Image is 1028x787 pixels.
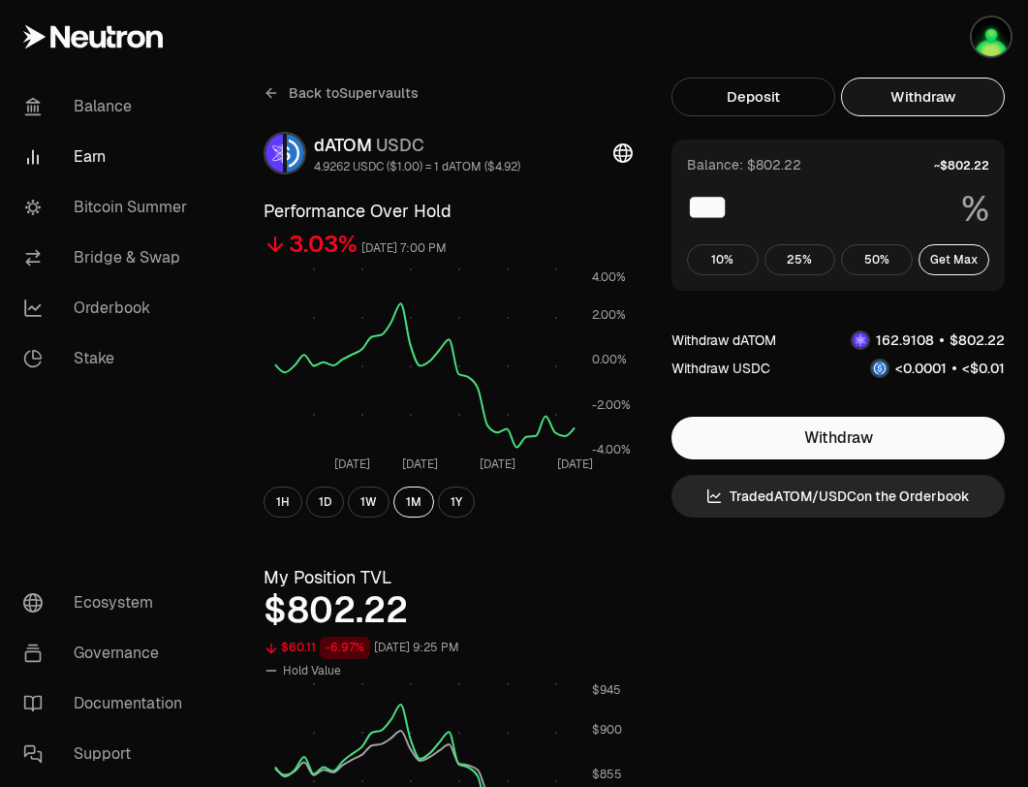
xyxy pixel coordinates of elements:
[592,682,621,698] tspan: $945
[283,663,341,678] span: Hold Value
[841,78,1005,116] button: Withdraw
[287,134,304,173] img: USDC Logo
[872,361,888,376] img: USDC Logo
[361,237,447,260] div: [DATE] 7:00 PM
[265,134,283,173] img: dATOM Logo
[592,307,626,323] tspan: 2.00%
[264,564,633,591] h3: My Position TVL
[8,132,209,182] a: Earn
[961,190,989,229] span: %
[289,83,419,103] span: Back to Supervaults
[480,456,515,472] tspan: [DATE]
[393,487,434,518] button: 1M
[919,244,990,275] button: Get Max
[320,637,370,659] div: -6.97%
[314,159,520,174] div: 4.9262 USDC ($1.00) = 1 dATOM ($4.92)
[8,628,209,678] a: Governance
[557,456,593,472] tspan: [DATE]
[592,352,627,367] tspan: 0.00%
[334,456,370,472] tspan: [DATE]
[671,417,1005,459] button: Withdraw
[841,244,913,275] button: 50%
[8,333,209,384] a: Stake
[592,442,631,457] tspan: -4.00%
[264,78,419,109] a: Back toSupervaults
[264,591,633,630] div: $802.22
[8,233,209,283] a: Bridge & Swap
[402,456,438,472] tspan: [DATE]
[281,637,316,659] div: $60.11
[8,578,209,628] a: Ecosystem
[8,678,209,729] a: Documentation
[592,768,622,783] tspan: $855
[592,397,631,413] tspan: -2.00%
[289,229,358,260] div: 3.03%
[376,134,424,156] span: USDC
[853,332,868,348] img: dATOM Logo
[687,244,759,275] button: 10%
[592,269,626,285] tspan: 4.00%
[972,17,1011,56] img: Atom Staking
[671,78,835,116] button: Deposit
[438,487,475,518] button: 1Y
[671,475,1005,518] a: TradedATOM/USDCon the Orderbook
[264,487,302,518] button: 1H
[592,722,622,738] tspan: $900
[8,729,209,779] a: Support
[314,132,520,159] div: dATOM
[8,283,209,333] a: Orderbook
[264,198,633,225] h3: Performance Over Hold
[374,637,459,659] div: [DATE] 9:25 PM
[671,331,776,350] div: Withdraw dATOM
[764,244,836,275] button: 25%
[348,487,389,518] button: 1W
[8,81,209,132] a: Balance
[8,182,209,233] a: Bitcoin Summer
[306,487,344,518] button: 1D
[687,155,801,174] div: Balance: $802.22
[671,359,770,378] div: Withdraw USDC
